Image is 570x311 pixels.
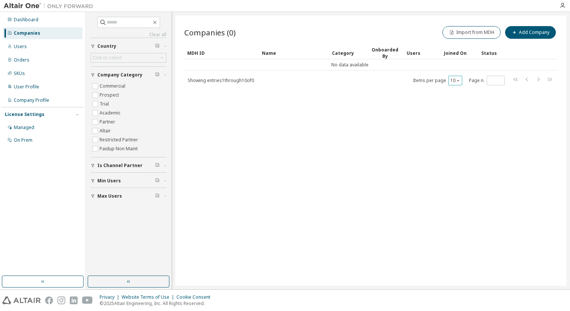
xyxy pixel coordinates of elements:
[469,76,505,85] span: Page n.
[14,84,39,90] div: User Profile
[97,163,142,169] span: Is Channel Partner
[155,193,160,199] span: Clear filter
[57,296,65,304] img: instagram.svg
[14,57,29,63] div: Orders
[184,27,236,38] span: Companies (0)
[82,296,93,304] img: youtube.svg
[14,30,40,36] div: Companies
[97,72,142,78] span: Company Category
[262,47,326,59] div: Name
[444,47,475,59] div: Joined On
[505,26,556,39] button: Add Company
[155,43,160,49] span: Clear filter
[91,38,166,54] button: Country
[450,78,460,84] button: 10
[187,47,256,59] div: MDH ID
[91,32,166,38] a: Clear all
[100,294,122,300] div: Privacy
[91,67,166,83] button: Company Category
[93,55,122,61] div: Click to select
[155,163,160,169] span: Clear filter
[100,135,140,144] label: Restricted Partner
[91,53,166,62] div: Click to select
[100,144,139,153] label: Paidup Non Maint
[100,100,110,109] label: Trial
[155,178,160,184] span: Clear filter
[188,77,254,84] span: Showing entries 1 through 10 of 0
[91,188,166,204] button: Max Users
[369,47,401,59] div: Onboarded By
[176,294,215,300] div: Cookie Consent
[407,47,438,59] div: Users
[481,47,513,59] div: Status
[100,126,112,135] label: Altair
[14,125,34,131] div: Managed
[97,193,122,199] span: Max Users
[155,72,160,78] span: Clear filter
[70,296,78,304] img: linkedin.svg
[45,296,53,304] img: facebook.svg
[184,59,516,70] td: No data available
[332,47,363,59] div: Category
[14,137,32,143] div: On Prem
[100,82,127,91] label: Commercial
[97,43,116,49] span: Country
[5,111,44,117] div: License Settings
[100,117,117,126] label: Partner
[122,294,176,300] div: Website Terms of Use
[14,70,25,76] div: SKUs
[91,173,166,189] button: Min Users
[14,44,27,50] div: Users
[100,91,120,100] label: Prospect
[413,76,462,85] span: Items per page
[4,2,97,10] img: Altair One
[2,296,41,304] img: altair_logo.svg
[91,157,166,174] button: Is Channel Partner
[97,178,121,184] span: Min Users
[100,300,215,307] p: © 2025 Altair Engineering, Inc. All Rights Reserved.
[442,26,501,39] button: Import from MDH
[14,17,38,23] div: Dashboard
[14,97,49,103] div: Company Profile
[100,109,122,117] label: Academic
